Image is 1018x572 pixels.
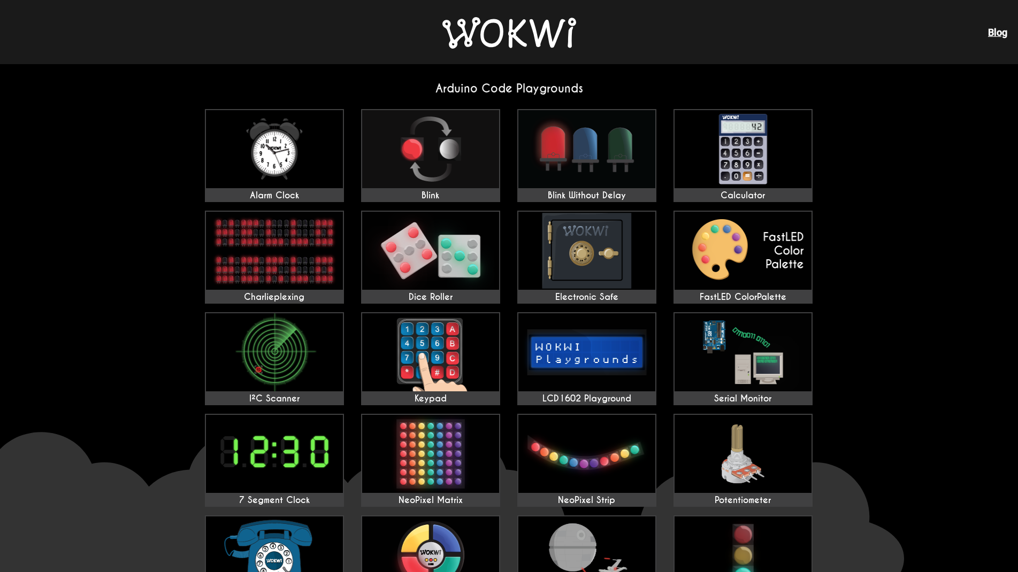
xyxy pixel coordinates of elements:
img: Serial Monitor [675,313,812,391]
a: LCD1602 Playground [517,312,656,405]
img: NeoPixel Matrix [362,415,499,493]
div: Blink [362,190,499,201]
div: Keypad [362,393,499,404]
a: Calculator [673,109,813,202]
h2: Arduino Code Playgrounds [196,81,822,96]
a: I²C Scanner [205,312,344,405]
div: Calculator [675,190,812,201]
div: Serial Monitor [675,393,812,404]
div: LCD1602 Playground [518,393,655,404]
div: Potentiometer [675,495,812,506]
a: NeoPixel Matrix [361,414,500,507]
a: Blink Without Delay [517,109,656,202]
img: Charlieplexing [206,212,343,290]
div: FastLED ColorPalette [675,292,812,303]
img: Calculator [675,110,812,188]
img: NeoPixel Strip [518,415,655,493]
a: Electronic Safe [517,211,656,304]
div: Charlieplexing [206,292,343,303]
a: NeoPixel Strip [517,414,656,507]
img: Wokwi [442,17,576,49]
div: NeoPixel Strip [518,495,655,506]
img: Dice Roller [362,212,499,290]
div: Blink Without Delay [518,190,655,201]
div: Electronic Safe [518,292,655,303]
div: I²C Scanner [206,393,343,404]
a: Charlieplexing [205,211,344,304]
img: FastLED ColorPalette [675,212,812,290]
a: FastLED ColorPalette [673,211,813,304]
img: Potentiometer [675,415,812,493]
a: Keypad [361,312,500,405]
img: Alarm Clock [206,110,343,188]
img: Blink Without Delay [518,110,655,188]
a: Alarm Clock [205,109,344,202]
a: Potentiometer [673,414,813,507]
a: Blog [988,27,1007,38]
div: 7 Segment Clock [206,495,343,506]
a: Dice Roller [361,211,500,304]
a: 7 Segment Clock [205,414,344,507]
img: Electronic Safe [518,212,655,290]
a: Serial Monitor [673,312,813,405]
div: NeoPixel Matrix [362,495,499,506]
img: Keypad [362,313,499,391]
a: Blink [361,109,500,202]
div: Alarm Clock [206,190,343,201]
img: Blink [362,110,499,188]
img: 7 Segment Clock [206,415,343,493]
img: LCD1602 Playground [518,313,655,391]
img: I²C Scanner [206,313,343,391]
div: Dice Roller [362,292,499,303]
